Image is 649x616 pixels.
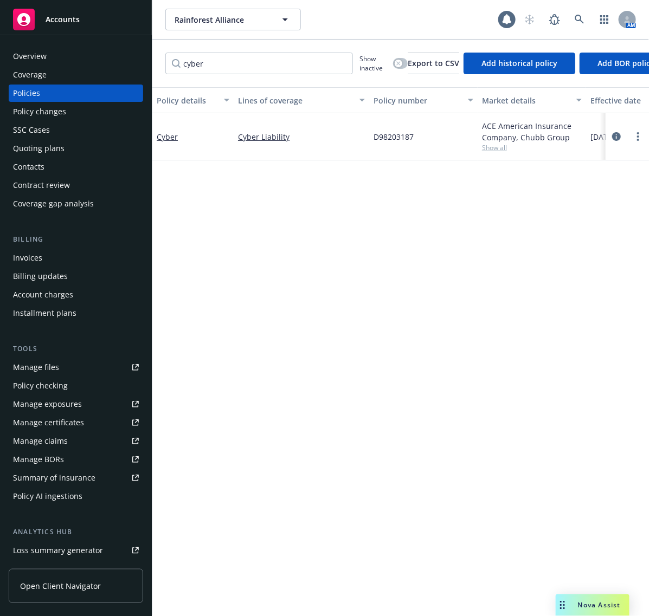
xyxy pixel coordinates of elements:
[165,9,301,30] button: Rainforest Alliance
[482,143,582,152] span: Show all
[478,87,586,113] button: Market details
[9,140,143,157] a: Quoting plans
[157,95,217,106] div: Policy details
[9,359,143,376] a: Manage files
[632,130,645,143] a: more
[13,177,70,194] div: Contract review
[13,48,47,65] div: Overview
[482,120,582,143] div: ACE American Insurance Company, Chubb Group
[9,103,143,120] a: Policy changes
[374,95,461,106] div: Policy number
[9,451,143,468] a: Manage BORs
[594,9,615,30] a: Switch app
[9,542,143,559] a: Loss summary generator
[13,249,42,267] div: Invoices
[9,377,143,394] a: Policy checking
[238,95,353,106] div: Lines of coverage
[13,304,76,322] div: Installment plans
[13,488,82,505] div: Policy AI ingestions
[519,9,541,30] a: Start snowing
[46,15,80,24] span: Accounts
[610,130,623,143] a: circleInformation
[9,286,143,303] a: Account charges
[9,343,143,354] div: Tools
[374,131,414,142] span: D98203187
[157,132,178,142] a: Cyber
[9,48,143,65] a: Overview
[165,53,353,74] input: Filter by keyword...
[13,140,65,157] div: Quoting plans
[13,469,95,487] div: Summary of insurance
[13,414,84,431] div: Manage certificates
[13,121,50,139] div: SSC Cases
[9,527,143,537] div: Analytics hub
[234,87,369,113] button: Lines of coverage
[9,469,143,487] a: Summary of insurance
[13,66,47,83] div: Coverage
[9,158,143,176] a: Contacts
[481,58,557,68] span: Add historical policy
[9,121,143,139] a: SSC Cases
[13,195,94,212] div: Coverage gap analysis
[9,414,143,431] a: Manage certificates
[238,131,365,142] a: Cyber Liability
[408,53,459,74] button: Export to CSV
[9,432,143,450] a: Manage claims
[9,304,143,322] a: Installment plans
[590,131,615,142] span: [DATE]
[13,377,68,394] div: Policy checking
[13,359,59,376] div: Manage files
[13,432,68,450] div: Manage claims
[482,95,570,106] div: Market details
[175,14,268,25] span: Rainforest Alliance
[13,542,103,559] div: Loss summary generator
[556,594,569,616] div: Drag to move
[13,286,73,303] div: Account charges
[13,395,82,413] div: Manage exposures
[20,580,101,592] span: Open Client Navigator
[9,234,143,245] div: Billing
[359,54,389,73] span: Show inactive
[152,87,234,113] button: Policy details
[13,103,66,120] div: Policy changes
[544,9,566,30] a: Report a Bug
[369,87,478,113] button: Policy number
[408,58,459,68] span: Export to CSV
[9,488,143,505] a: Policy AI ingestions
[13,268,68,285] div: Billing updates
[9,66,143,83] a: Coverage
[556,594,629,616] button: Nova Assist
[9,177,143,194] a: Contract review
[9,249,143,267] a: Invoices
[578,600,621,609] span: Nova Assist
[464,53,575,74] button: Add historical policy
[9,395,143,413] a: Manage exposures
[9,268,143,285] a: Billing updates
[9,85,143,102] a: Policies
[13,451,64,468] div: Manage BORs
[9,4,143,35] a: Accounts
[9,195,143,212] a: Coverage gap analysis
[13,85,40,102] div: Policies
[13,158,44,176] div: Contacts
[569,9,590,30] a: Search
